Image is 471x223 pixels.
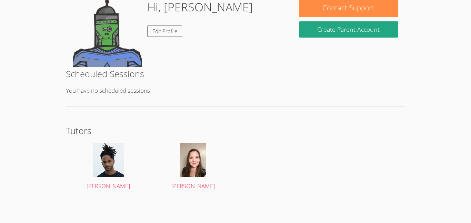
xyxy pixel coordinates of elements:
button: Create Parent Account [299,21,398,38]
h2: Scheduled Sessions [66,67,405,80]
a: Edit Profile [147,26,182,37]
a: [PERSON_NAME] [158,143,229,191]
img: Portrait.jpg [93,143,124,177]
a: [PERSON_NAME] [73,143,144,191]
p: You have no scheduled sessions [66,86,405,96]
img: avatar.png [180,143,206,177]
h2: Tutors [66,124,405,137]
span: [PERSON_NAME] [87,182,130,190]
span: [PERSON_NAME] [171,182,215,190]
